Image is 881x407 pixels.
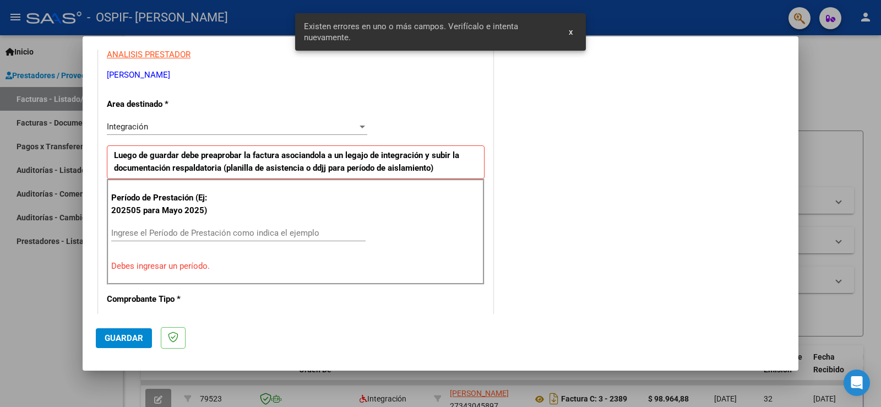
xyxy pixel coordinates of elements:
[304,21,556,43] span: Existen errores en uno o más campos. Verifícalo e intenta nuevamente.
[560,22,581,42] button: x
[844,370,870,396] div: Open Intercom Messenger
[107,122,148,132] span: Integración
[96,328,152,348] button: Guardar
[569,27,573,37] span: x
[111,260,480,273] p: Debes ingresar un período.
[114,150,459,173] strong: Luego de guardar debe preaprobar la factura asociandola a un legajo de integración y subir la doc...
[107,69,485,82] p: [PERSON_NAME]
[105,333,143,343] span: Guardar
[107,50,191,59] span: ANALISIS PRESTADOR
[107,293,220,306] p: Comprobante Tipo *
[111,192,222,216] p: Período de Prestación (Ej: 202505 para Mayo 2025)
[107,98,220,111] p: Area destinado *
